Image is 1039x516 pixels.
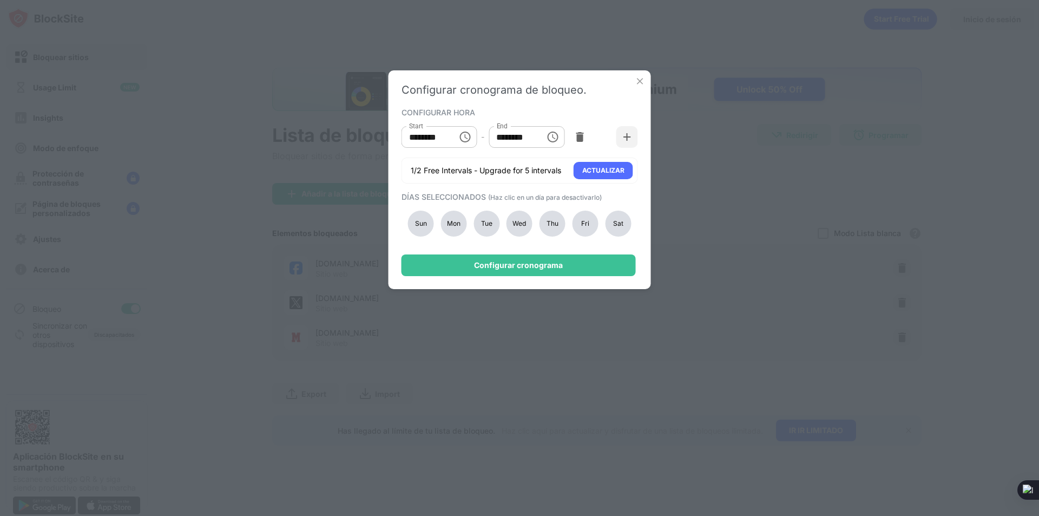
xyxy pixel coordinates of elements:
[440,211,466,237] div: Mon
[582,165,624,176] div: ACTUALIZAR
[411,165,561,176] div: 1/2 Free Intervals - Upgrade for 5 intervals
[540,211,565,237] div: Thu
[542,126,563,148] button: Choose time, selected time is 5:00 PM
[402,192,635,201] div: DÍAS SELECCIONADOS
[488,193,602,201] span: (Haz clic en un día para desactivarlo)
[507,211,532,237] div: Wed
[481,131,484,143] div: -
[408,211,434,237] div: Sun
[402,108,635,116] div: CONFIGURAR HORA
[474,261,563,270] div: Configurar cronograma
[454,126,476,148] button: Choose time, selected time is 2:00 PM
[573,211,599,237] div: Fri
[402,83,638,96] div: Configurar cronograma de bloqueo.
[496,121,508,130] label: End
[474,211,499,237] div: Tue
[409,121,423,130] label: Start
[605,211,631,237] div: Sat
[635,76,646,87] img: x-button.svg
